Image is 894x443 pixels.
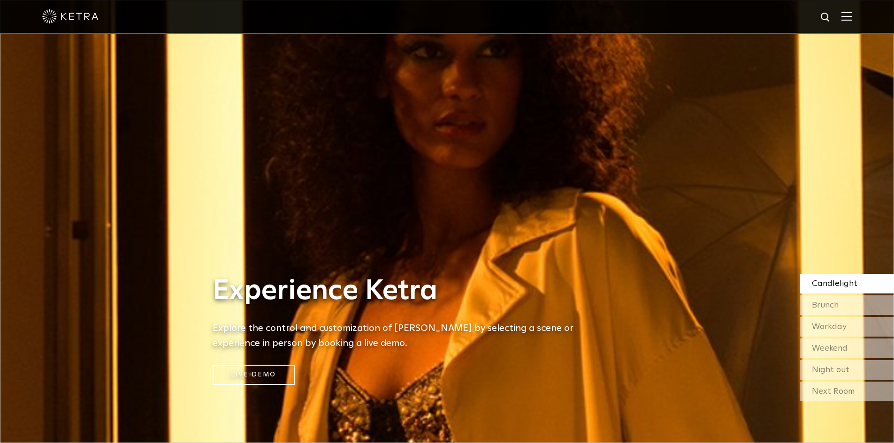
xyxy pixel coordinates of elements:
img: search icon [820,12,832,23]
img: ketra-logo-2019-white [42,9,99,23]
span: Workday [812,323,847,331]
span: Night out [812,366,849,374]
h5: Explore the control and customization of [PERSON_NAME] by selecting a scene or experience in pers... [213,321,588,351]
span: Weekend [812,344,848,353]
span: Candlelight [812,279,857,288]
div: Next Room [800,382,894,401]
a: Live Demo [213,365,295,385]
span: Brunch [812,301,839,309]
img: Hamburger%20Nav.svg [841,12,852,21]
h1: Experience Ketra [213,276,588,307]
